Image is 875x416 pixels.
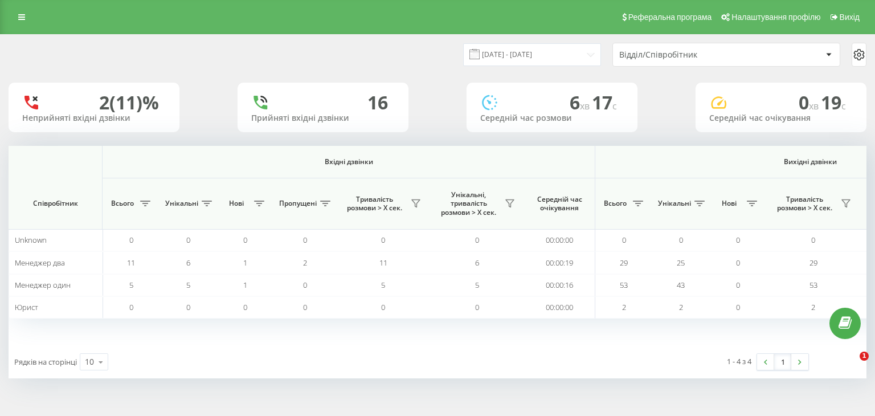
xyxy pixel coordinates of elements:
span: 0 [381,235,385,245]
span: Менеджер два [15,258,65,268]
iframe: Intercom live chat [836,352,864,379]
span: Унікальні [165,199,198,208]
div: Прийняті вхідні дзвінки [251,113,395,123]
div: 2 (11)% [99,92,159,113]
span: 0 [129,302,133,312]
span: 0 [736,280,740,290]
span: 0 [186,302,190,312]
span: 2 [811,302,815,312]
span: 0 [303,302,307,312]
span: Всього [601,199,629,208]
span: 5 [129,280,133,290]
span: Нові [715,199,743,208]
span: Unknown [15,235,47,245]
span: Унікальні, тривалість розмови > Х сек. [436,190,501,217]
span: 1 [243,258,247,268]
div: 10 [85,356,94,368]
span: 53 [620,280,628,290]
span: 2 [679,302,683,312]
span: 0 [381,302,385,312]
span: 19 [821,90,846,115]
div: Середній час очікування [709,113,853,123]
span: Юрист [15,302,38,312]
span: 0 [243,235,247,245]
span: Середній час очікування [533,195,586,213]
span: 0 [799,90,821,115]
span: Тривалість розмови > Х сек. [772,195,837,213]
span: c [612,100,617,112]
span: 53 [809,280,817,290]
span: Рядків на сторінці [14,357,77,367]
span: 0 [303,235,307,245]
span: Нові [222,199,251,208]
td: 00:00:19 [524,251,595,274]
span: 43 [677,280,685,290]
span: Унікальні [658,199,691,208]
span: 1 [860,352,869,361]
div: 1 - 4 з 4 [727,356,751,367]
span: 0 [303,280,307,290]
a: 1 [774,354,791,370]
td: 00:00:00 [524,296,595,319]
span: 5 [475,280,479,290]
span: 0 [129,235,133,245]
div: Відділ/Співробітник [619,50,755,60]
span: 0 [736,302,740,312]
span: 0 [679,235,683,245]
span: 11 [127,258,135,268]
span: хв [580,100,592,112]
span: Співробітник [18,199,92,208]
span: Налаштування профілю [731,13,820,22]
span: 2 [622,302,626,312]
div: Неприйняті вхідні дзвінки [22,113,166,123]
span: 1 [243,280,247,290]
span: Всього [108,199,137,208]
span: Вихід [840,13,860,22]
span: 0 [622,235,626,245]
span: Менеджер один [15,280,71,290]
span: 0 [186,235,190,245]
span: 0 [475,235,479,245]
td: 00:00:00 [524,229,595,251]
span: 0 [243,302,247,312]
td: 00:00:16 [524,274,595,296]
span: 5 [381,280,385,290]
span: 0 [475,302,479,312]
span: Пропущені [279,199,317,208]
span: 29 [620,258,628,268]
span: Реферальна програма [628,13,712,22]
div: Середній час розмови [480,113,624,123]
span: хв [809,100,821,112]
span: 5 [186,280,190,290]
span: 0 [736,235,740,245]
span: 0 [736,258,740,268]
span: 25 [677,258,685,268]
span: Вхідні дзвінки [132,157,565,166]
span: 29 [809,258,817,268]
span: 11 [379,258,387,268]
span: Тривалість розмови > Х сек. [342,195,407,213]
span: 2 [303,258,307,268]
div: 16 [367,92,388,113]
span: 0 [811,235,815,245]
span: c [841,100,846,112]
span: 17 [592,90,617,115]
span: 6 [570,90,592,115]
span: 6 [475,258,479,268]
span: 6 [186,258,190,268]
